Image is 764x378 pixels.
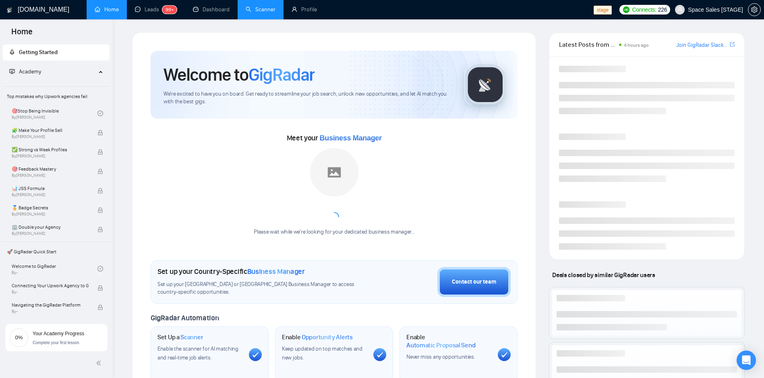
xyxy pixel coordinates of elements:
[4,244,109,260] span: 🚀 GigRadar Quick Start
[12,134,89,139] span: By [PERSON_NAME]
[465,65,505,105] img: gigradar-logo.png
[97,305,103,310] span: lock
[329,212,339,222] span: loading
[7,4,12,17] img: logo
[12,290,89,294] span: By -
[97,188,103,194] span: lock
[4,88,109,104] span: Top mistakes why Upwork agencies fail
[9,335,29,340] span: 0%
[96,359,104,367] span: double-left
[310,148,358,196] img: placeholder.png
[12,204,89,212] span: 🏅 Badge Secrets
[287,134,382,142] span: Meet your
[162,6,177,14] sup: 99+
[282,333,353,341] h1: Enable
[5,26,39,43] span: Home
[19,49,58,56] span: Getting Started
[406,333,491,349] h1: Enable
[157,267,305,276] h1: Set up your Country-Specific
[292,6,317,13] a: userProfile
[632,5,656,14] span: Connects:
[97,266,103,271] span: check-circle
[247,267,305,276] span: Business Manager
[95,6,119,13] a: homeHome
[157,345,238,361] span: Enable the scanner for AI matching and real-time job alerts.
[33,340,79,345] span: Complete your first lesson
[12,154,89,159] span: By [PERSON_NAME]
[12,146,89,154] span: ✅ Strong vs Weak Profiles
[12,165,89,173] span: 🎯 Feedback Mastery
[12,260,97,278] a: Welcome to GigRadarBy-
[9,68,41,75] span: Academy
[151,313,219,322] span: GigRadar Automation
[676,41,728,50] a: Join GigRadar Slack Community
[748,6,760,13] span: setting
[549,268,658,282] span: Deals closed by similar GigRadar users
[180,333,203,341] span: Scanner
[320,134,382,142] span: Business Manager
[164,64,315,86] h1: Welcome to
[594,6,612,15] span: stage
[3,44,110,61] li: Getting Started
[406,353,475,360] span: Never miss any opportunities.
[12,104,97,122] a: 🎯Stop Being InvisibleBy[PERSON_NAME]
[97,169,103,174] span: lock
[658,5,667,14] span: 226
[9,49,15,55] span: rocket
[406,341,475,349] span: Automatic Proposal Send
[9,69,15,74] span: fund-projection-screen
[12,282,89,290] span: Connecting Your Upwork Agency to GigRadar
[12,309,89,314] span: By -
[623,6,629,13] img: upwork-logo.png
[193,6,230,13] a: dashboardDashboard
[12,192,89,197] span: By [PERSON_NAME]
[97,149,103,155] span: lock
[97,111,103,116] span: check-circle
[164,90,451,106] span: We're excited to have you on board. Get ready to streamline your job search, unlock new opportuni...
[282,345,362,361] span: Keep updated on top matches and new jobs.
[737,351,756,370] div: Open Intercom Messenger
[12,126,89,134] span: 🧩 Make Your Profile Sell
[157,281,369,296] span: Set up your [GEOGRAPHIC_DATA] or [GEOGRAPHIC_DATA] Business Manager to access country-specific op...
[248,64,315,86] span: GigRadar
[677,7,683,13] span: user
[12,223,89,231] span: 🏢 Double your Agency
[97,285,103,291] span: lock
[33,331,84,336] span: Your Academy Progress
[12,184,89,192] span: 📊 JSS Formula
[97,207,103,213] span: lock
[748,3,761,16] button: setting
[624,42,649,48] span: 4 hours ago
[730,41,735,48] a: export
[12,173,89,178] span: By [PERSON_NAME]
[452,278,496,286] div: Contact our team
[97,130,103,136] span: lock
[246,6,275,13] a: searchScanner
[19,68,41,75] span: Academy
[12,231,89,236] span: By [PERSON_NAME]
[748,6,761,13] a: setting
[12,301,89,309] span: Navigating the GigRadar Platform
[559,40,616,50] span: Latest Posts from the GigRadar Community
[12,212,89,217] span: By [PERSON_NAME]
[157,333,203,341] h1: Set Up a
[302,333,353,341] span: Opportunity Alerts
[97,227,103,232] span: lock
[249,228,419,236] div: Please wait while we're looking for your dedicated business manager...
[135,6,177,13] a: messageLeads99+
[437,267,511,297] button: Contact our team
